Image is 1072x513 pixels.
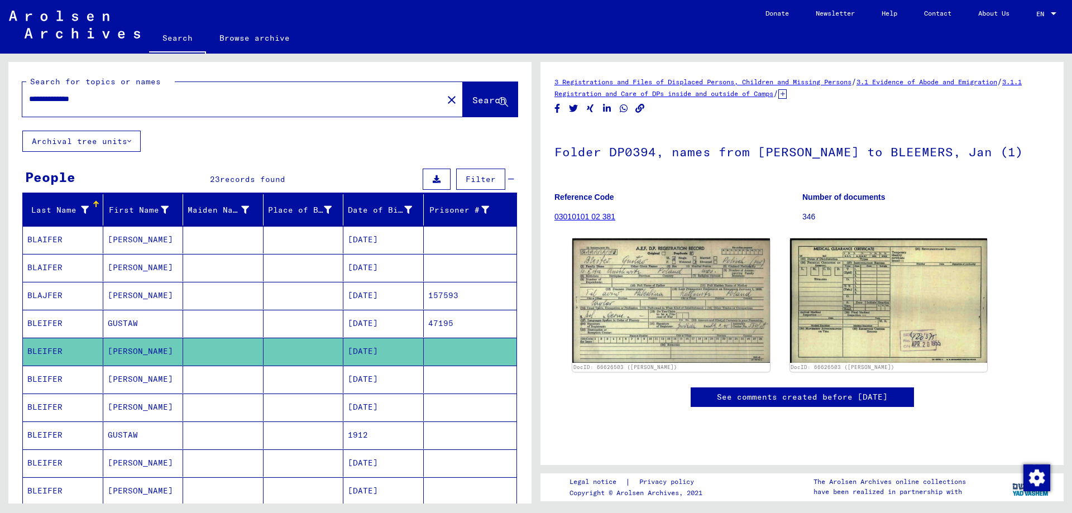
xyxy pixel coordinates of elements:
div: | [569,476,707,488]
p: 346 [802,211,1050,223]
mat-cell: [DATE] [343,310,424,337]
mat-cell: BLEIFER [23,449,103,477]
a: DocID: 66626503 ([PERSON_NAME]) [573,364,677,370]
mat-cell: [PERSON_NAME] [103,282,184,309]
span: Search [472,94,506,106]
mat-cell: BLAIFER [23,254,103,281]
mat-header-cell: Last Name [23,194,103,226]
img: 002.jpg [790,238,988,362]
mat-cell: BLEIFER [23,477,103,505]
a: 03010101 02 381 [554,212,615,221]
div: People [25,167,75,187]
span: 23 [210,174,220,184]
mat-cell: [PERSON_NAME] [103,226,184,253]
mat-cell: BLAIFER [23,226,103,253]
mat-cell: 47195 [424,310,517,337]
mat-cell: [DATE] [343,338,424,365]
img: 001.jpg [572,238,770,362]
img: yv_logo.png [1010,473,1052,501]
div: Maiden Name [188,204,249,216]
mat-cell: BLEIFER [23,310,103,337]
a: Search [149,25,206,54]
div: Last Name [27,201,103,219]
mat-cell: [PERSON_NAME] [103,477,184,505]
mat-cell: BLEIFER [23,366,103,393]
button: Share on Facebook [552,102,563,116]
mat-cell: [PERSON_NAME] [103,338,184,365]
button: Archival tree units [22,131,141,152]
div: Place of Birth [268,204,332,216]
mat-cell: [PERSON_NAME] [103,449,184,477]
p: The Arolsen Archives online collections [813,477,966,487]
mat-label: Search for topics or names [30,76,161,87]
mat-header-cell: Place of Birth [264,194,344,226]
a: Legal notice [569,476,625,488]
mat-cell: BLEIFER [23,394,103,421]
b: Reference Code [554,193,614,202]
mat-header-cell: Date of Birth [343,194,424,226]
div: Prisoner # [428,204,490,216]
mat-cell: [DATE] [343,366,424,393]
a: 3.1 Evidence of Abode and Emigration [856,78,997,86]
div: First Name [108,201,183,219]
mat-cell: [PERSON_NAME] [103,394,184,421]
mat-header-cell: Prisoner # [424,194,517,226]
p: have been realized in partnership with [813,487,966,497]
div: Prisoner # [428,201,504,219]
div: Maiden Name [188,201,263,219]
span: records found [220,174,285,184]
mat-select-trigger: EN [1036,9,1044,18]
span: / [997,76,1002,87]
a: 3 Registrations and Files of Displaced Persons, Children and Missing Persons [554,78,851,86]
button: Search [463,82,518,117]
mat-cell: BLEIFER [23,338,103,365]
mat-cell: [DATE] [343,226,424,253]
div: First Name [108,204,169,216]
mat-cell: [DATE] [343,394,424,421]
mat-header-cell: Maiden Name [183,194,264,226]
mat-cell: GUSTAW [103,421,184,449]
mat-cell: [PERSON_NAME] [103,254,184,281]
div: Last Name [27,204,89,216]
div: Place of Birth [268,201,346,219]
button: Share on WhatsApp [618,102,630,116]
mat-cell: BLAJFER [23,282,103,309]
a: Browse archive [206,25,303,51]
mat-icon: close [445,93,458,107]
h1: Folder DP0394, names from [PERSON_NAME] to BLEEMERS, Jan (1) [554,126,1050,175]
mat-cell: BLEIFER [23,421,103,449]
button: Share on LinkedIn [601,102,613,116]
mat-cell: 1912 [343,421,424,449]
div: Date of Birth [348,204,412,216]
img: Zustimmung ändern [1023,464,1050,491]
mat-cell: [DATE] [343,449,424,477]
span: / [851,76,856,87]
mat-cell: [PERSON_NAME] [103,366,184,393]
a: DocID: 66626503 ([PERSON_NAME]) [791,364,894,370]
b: Number of documents [802,193,886,202]
a: See comments created before [DATE] [717,391,888,403]
mat-cell: [DATE] [343,477,424,505]
button: Share on Twitter [568,102,580,116]
div: Zustimmung ändern [1023,464,1050,491]
a: Privacy policy [630,476,707,488]
button: Filter [456,169,505,190]
button: Copy link [634,102,646,116]
div: Date of Birth [348,201,426,219]
span: Filter [466,174,496,184]
mat-cell: [DATE] [343,282,424,309]
img: Arolsen_neg.svg [9,11,140,39]
button: Share on Xing [585,102,596,116]
mat-cell: GUSTAW [103,310,184,337]
mat-cell: [DATE] [343,254,424,281]
span: / [773,88,778,98]
button: Clear [441,88,463,111]
mat-header-cell: First Name [103,194,184,226]
mat-cell: 157593 [424,282,517,309]
p: Copyright © Arolsen Archives, 2021 [569,488,707,498]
